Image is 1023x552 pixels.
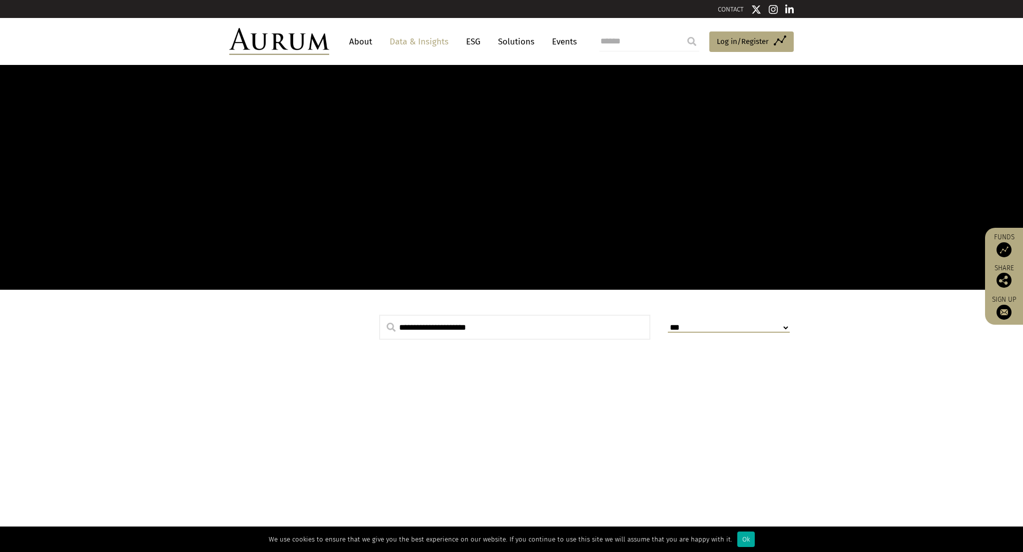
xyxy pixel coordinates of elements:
[785,4,794,14] img: Linkedin icon
[990,265,1018,288] div: Share
[718,5,744,13] a: CONTACT
[717,35,769,47] span: Log in/Register
[385,32,454,51] a: Data & Insights
[990,233,1018,257] a: Funds
[769,4,778,14] img: Instagram icon
[737,532,755,547] div: Ok
[751,4,761,14] img: Twitter icon
[344,32,377,51] a: About
[990,295,1018,320] a: Sign up
[493,32,539,51] a: Solutions
[997,273,1012,288] img: Share this post
[547,32,577,51] a: Events
[387,323,396,332] img: search.svg
[229,28,329,55] img: Aurum
[709,31,794,52] a: Log in/Register
[461,32,486,51] a: ESG
[997,242,1012,257] img: Access Funds
[997,305,1012,320] img: Sign up to our newsletter
[682,31,702,51] input: Submit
